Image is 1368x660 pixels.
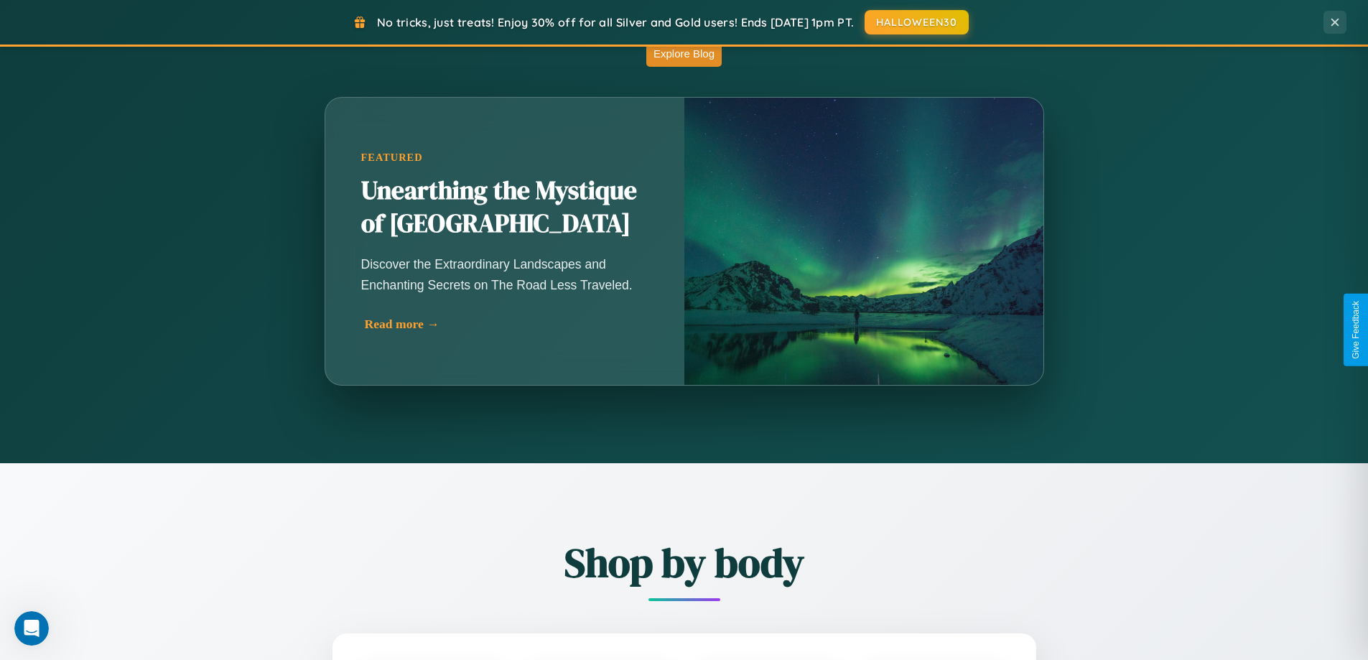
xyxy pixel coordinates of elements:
[1351,301,1361,359] div: Give Feedback
[365,317,652,332] div: Read more →
[377,15,854,29] span: No tricks, just treats! Enjoy 30% off for all Silver and Gold users! Ends [DATE] 1pm PT.
[865,10,969,34] button: HALLOWEEN30
[646,40,722,67] button: Explore Blog
[14,611,49,646] iframe: Intercom live chat
[253,535,1115,590] h2: Shop by body
[361,175,648,241] h2: Unearthing the Mystique of [GEOGRAPHIC_DATA]
[361,254,648,294] p: Discover the Extraordinary Landscapes and Enchanting Secrets on The Road Less Traveled.
[361,152,648,164] div: Featured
